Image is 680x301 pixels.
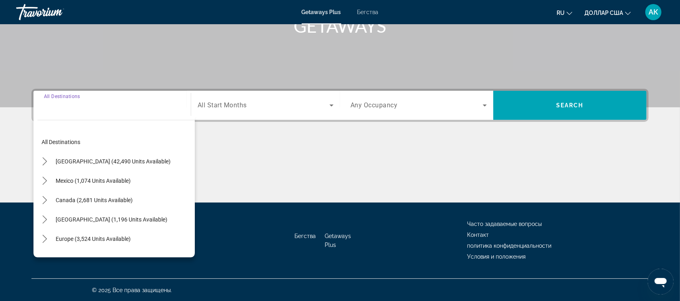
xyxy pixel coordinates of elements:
[38,251,52,265] button: Toggle Australia (253 units available) submenu
[467,242,551,249] a: политика конфиденциальности
[52,212,171,227] button: Select destination: Caribbean & Atlantic Islands (1,196 units available)
[52,154,175,169] button: Select destination: United States (42,490 units available)
[38,213,52,227] button: Toggle Caribbean & Atlantic Islands (1,196 units available) submenu
[52,232,135,246] button: Select destination: Europe (3,524 units available)
[52,251,135,265] button: Select destination: Australia (253 units available)
[649,8,658,16] font: АК
[56,158,171,165] span: [GEOGRAPHIC_DATA] (42,490 units available)
[52,193,137,207] button: Select destination: Canada (2,681 units available)
[643,4,664,21] button: Меню пользователя
[357,9,379,15] a: Бегства
[56,197,133,203] span: Canada (2,681 units available)
[56,216,167,223] span: [GEOGRAPHIC_DATA] (1,196 units available)
[557,10,565,16] font: ru
[52,173,135,188] button: Select destination: Mexico (1,074 units available)
[584,7,631,19] button: Изменить валюту
[493,91,647,120] button: Search
[38,174,52,188] button: Toggle Mexico (1,074 units available) submenu
[38,155,52,169] button: Toggle United States (42,490 units available) submenu
[44,94,80,99] span: All Destinations
[467,253,526,260] a: Условия и положения
[38,193,52,207] button: Toggle Canada (2,681 units available) submenu
[38,232,52,246] button: Toggle Europe (3,524 units available) submenu
[198,102,247,109] span: All Start Months
[325,233,351,248] a: Getaways Plus
[584,10,623,16] font: доллар США
[556,102,584,109] span: Search
[56,178,131,184] span: Mexico (1,074 units available)
[92,287,172,293] font: © 2025 Все права защищены.
[56,236,131,242] span: Europe (3,524 units available)
[467,221,542,227] a: Часто задаваемые вопросы
[557,7,572,19] button: Изменить язык
[42,139,80,145] span: All destinations
[38,135,195,149] button: Select destination: All destinations
[648,269,674,295] iframe: Кнопка запуска окна обмена сообщениями
[33,91,647,120] div: Search widget
[295,233,316,239] a: Бегства
[302,9,341,15] a: Getaways Plus
[33,116,195,257] div: Destination options
[467,232,489,238] a: Контакт
[16,2,97,23] a: Травориум
[44,101,180,111] input: Select destination
[350,102,398,109] span: Any Occupancy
